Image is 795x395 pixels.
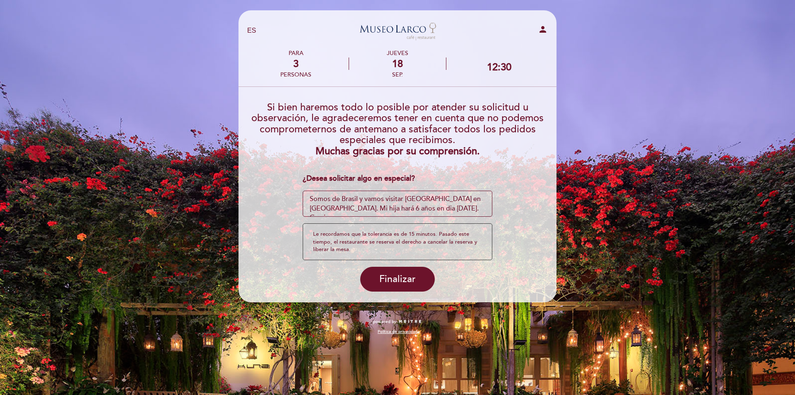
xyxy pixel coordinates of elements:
[373,319,422,325] a: powered by
[379,273,416,285] span: Finalizar
[251,101,544,146] span: Si bien haremos todo lo posible por atender su solicitud u observación, le agradeceremos tener en...
[349,58,446,70] div: 18
[280,50,311,57] div: PARA
[316,145,480,157] b: Muchas gracias por su comprensión.
[487,61,511,73] div: 12:30
[303,173,493,184] div: ¿Desea solicitar algo en especial?
[349,71,446,78] div: sep.
[378,329,417,335] a: Política de privacidad
[280,58,311,70] div: 3
[538,24,548,34] i: person
[303,223,493,260] div: Le recordamos que la tolerancia es de 15 minutos. Pasado este tiempo, el restaurante se reserva e...
[373,319,396,325] span: powered by
[538,24,548,37] button: person
[349,50,446,57] div: jueves
[346,19,449,42] a: Museo [PERSON_NAME][GEOGRAPHIC_DATA] - Restaurant
[360,267,435,292] button: Finalizar
[398,320,422,324] img: MEITRE
[280,71,311,78] div: personas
